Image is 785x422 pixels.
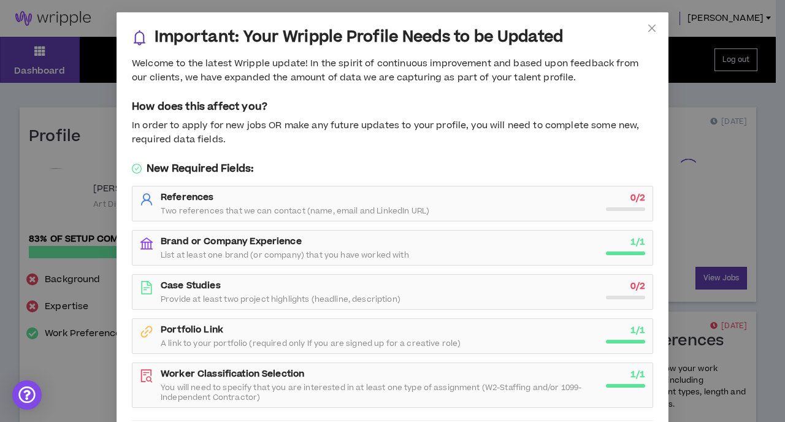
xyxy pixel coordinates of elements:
strong: 1 / 1 [630,324,645,337]
strong: 0 / 2 [630,280,645,293]
strong: Worker Classification Selection [161,367,304,380]
span: bank [140,237,153,250]
span: Two references that we can contact (name, email and LinkedIn URL) [161,206,429,216]
strong: 1 / 1 [630,368,645,381]
strong: Case Studies [161,279,221,292]
span: A link to your portfolio (required only If you are signed up for a creative role) [161,339,461,348]
span: link [140,325,153,339]
div: Open Intercom Messenger [12,380,42,410]
div: Welcome to the latest Wripple update! In the spirit of continuous improvement and based upon feed... [132,57,653,85]
span: Provide at least two project highlights (headline, description) [161,294,400,304]
span: close [647,23,657,33]
strong: 1 / 1 [630,236,645,248]
span: user [140,193,153,206]
h5: How does this affect you? [132,99,653,114]
strong: Portfolio Link [161,323,223,336]
h3: Important: Your Wripple Profile Needs to be Updated [155,28,563,47]
strong: 0 / 2 [630,191,645,204]
span: file-text [140,281,153,294]
span: file-search [140,369,153,383]
div: In order to apply for new jobs OR make any future updates to your profile, you will need to compl... [132,119,653,147]
h5: New Required Fields: [132,161,653,176]
span: List at least one brand (or company) that you have worked with [161,250,409,260]
button: Close [635,12,668,45]
strong: References [161,191,213,204]
span: check-circle [132,164,142,174]
strong: Brand or Company Experience [161,235,302,248]
span: bell [132,30,147,45]
span: You will need to specify that you are interested in at least one type of assignment (W2-Staffing ... [161,383,599,402]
